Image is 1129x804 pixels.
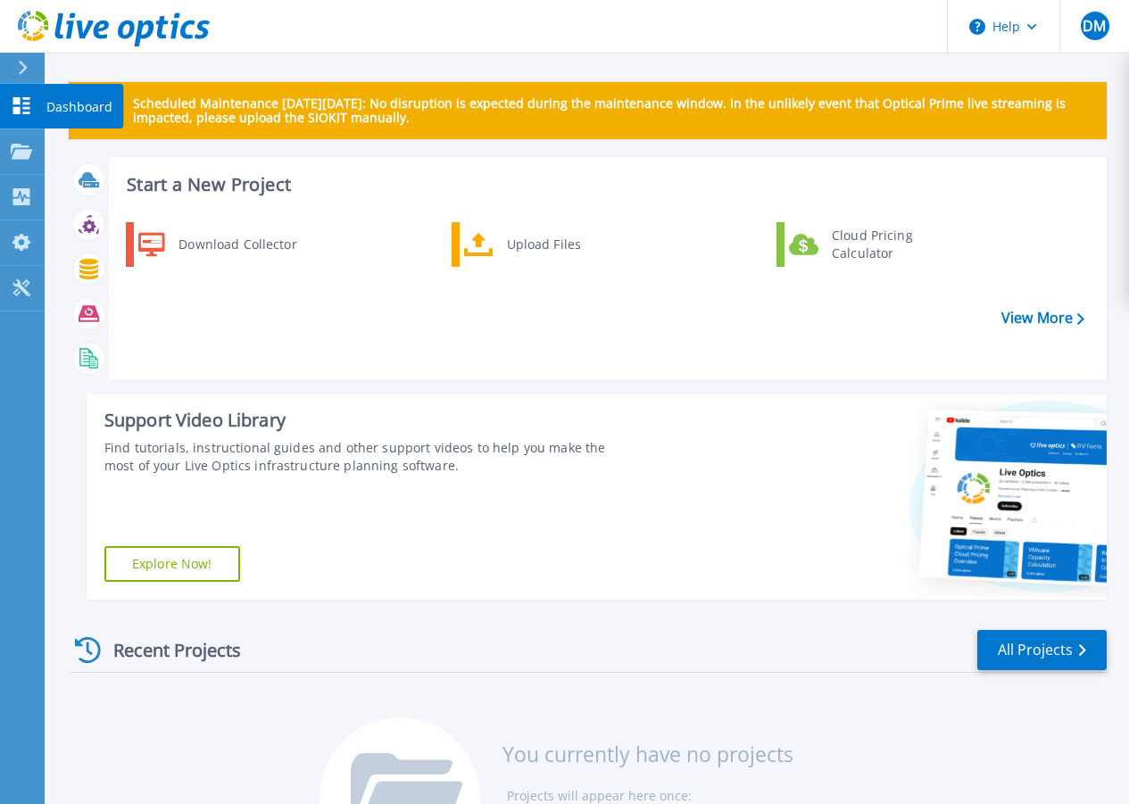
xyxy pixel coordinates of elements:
div: Find tutorials, instructional guides and other support videos to help you make the most of your L... [104,439,635,475]
div: Support Video Library [104,409,635,432]
a: All Projects [977,630,1107,670]
span: DM [1083,19,1106,33]
div: Cloud Pricing Calculator [823,227,955,262]
a: View More [1001,310,1084,327]
h3: Start a New Project [127,175,1083,195]
a: Cloud Pricing Calculator [776,222,959,267]
div: Recent Projects [69,628,265,672]
p: Scheduled Maintenance [DATE][DATE]: No disruption is expected during the maintenance window. In t... [133,96,1092,125]
h3: You currently have no projects [502,744,793,764]
a: Download Collector [126,222,309,267]
div: Download Collector [170,227,304,262]
a: Explore Now! [104,546,240,582]
div: Upload Files [498,227,630,262]
a: Upload Files [452,222,635,267]
p: Dashboard [46,84,112,130]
